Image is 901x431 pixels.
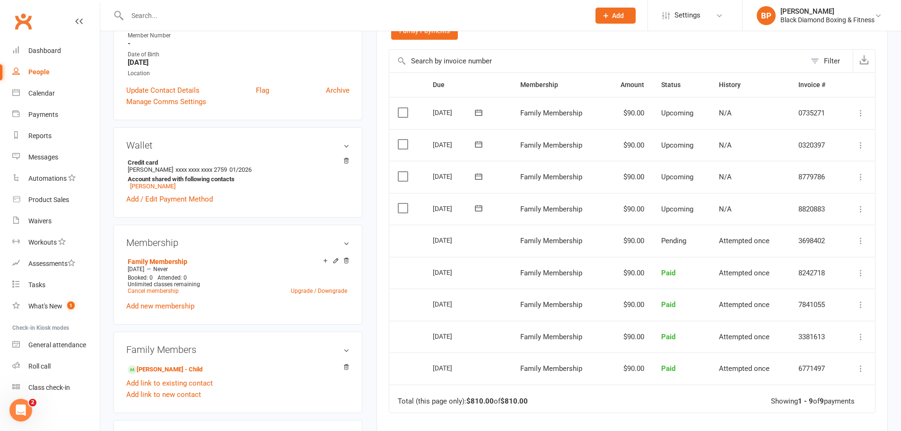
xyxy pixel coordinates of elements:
td: 7841055 [790,289,841,321]
span: Pending [661,237,686,245]
td: 0320397 [790,129,841,161]
h3: Membership [126,237,350,248]
a: Family Membership [128,258,187,265]
div: [DATE] [433,329,476,343]
span: 01/2026 [229,166,252,173]
a: [PERSON_NAME] - Child [128,365,202,375]
span: Family Membership [520,269,582,277]
td: 8242718 [790,257,841,289]
div: BP [757,6,776,25]
span: Paid [661,300,675,309]
a: People [12,62,100,83]
td: 0735271 [790,97,841,129]
span: Paid [661,269,675,277]
span: Attempted once [719,300,770,309]
div: — [125,265,350,273]
a: Automations [12,168,100,189]
span: Family Membership [520,300,582,309]
iframe: Intercom live chat [9,399,32,422]
div: Total (this page only): of [398,397,528,405]
span: Paid [661,333,675,341]
span: Family Membership [520,333,582,341]
td: $90.00 [605,97,653,129]
span: N/A [719,141,732,150]
div: Payments [28,111,58,118]
a: Cancel membership [128,288,179,294]
span: Upcoming [661,109,693,117]
a: Flag [256,85,269,96]
h3: Family Members [126,344,350,355]
div: Product Sales [28,196,69,203]
span: N/A [719,173,732,181]
td: $90.00 [605,193,653,225]
a: Upgrade / Downgrade [291,288,347,294]
span: xxxx xxxx xxxx 2759 [175,166,227,173]
a: Archive [326,85,350,96]
th: Due [424,73,512,97]
div: Calendar [28,89,55,97]
div: Waivers [28,217,52,225]
div: Dashboard [28,47,61,54]
div: People [28,68,50,76]
td: $90.00 [605,321,653,353]
a: Workouts [12,232,100,253]
span: Settings [674,5,700,26]
span: Attended: 0 [157,274,187,281]
th: Invoice # [790,73,841,97]
th: History [710,73,790,97]
th: Amount [605,73,653,97]
span: Family Membership [520,205,582,213]
div: [DATE] [433,169,476,184]
span: Upcoming [661,205,693,213]
a: Messages [12,147,100,168]
div: [DATE] [433,361,476,375]
h3: Wallet [126,140,350,150]
td: 3381613 [790,321,841,353]
div: Messages [28,153,58,161]
a: What's New1 [12,296,100,317]
div: Tasks [28,281,45,289]
a: Add new membership [126,302,194,310]
span: N/A [719,109,732,117]
a: Calendar [12,83,100,104]
a: Assessments [12,253,100,274]
td: 8820883 [790,193,841,225]
td: $90.00 [605,225,653,257]
div: Roll call [28,362,51,370]
span: Booked: 0 [128,274,153,281]
th: Membership [512,73,604,97]
strong: Account shared with following contacts [128,176,345,183]
td: $90.00 [605,129,653,161]
a: Add link to existing contact [126,378,213,389]
div: [DATE] [433,137,476,152]
div: Class check-in [28,384,70,391]
span: Family Membership [520,237,582,245]
strong: [DATE] [128,58,350,67]
span: Attempted once [719,333,770,341]
a: Manage Comms Settings [126,96,206,107]
div: [DATE] [433,105,476,120]
input: Search... [124,9,583,22]
td: $90.00 [605,289,653,321]
div: Black Diamond Boxing & Fitness [780,16,875,24]
a: Roll call [12,356,100,377]
div: [DATE] [433,265,476,280]
span: Family Membership [520,173,582,181]
div: Automations [28,175,67,182]
td: $90.00 [605,161,653,193]
strong: - [128,39,350,48]
strong: 9 [820,397,824,405]
div: [DATE] [433,201,476,216]
span: Add [612,12,624,19]
div: Member Number [128,31,350,40]
div: What's New [28,302,62,310]
a: Payments [12,104,100,125]
div: Date of Birth [128,50,350,59]
input: Search by invoice number [389,50,806,72]
a: Dashboard [12,40,100,62]
div: [DATE] [433,297,476,311]
span: Family Membership [520,141,582,150]
td: 3698402 [790,225,841,257]
td: $90.00 [605,257,653,289]
a: Add link to new contact [126,389,201,400]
